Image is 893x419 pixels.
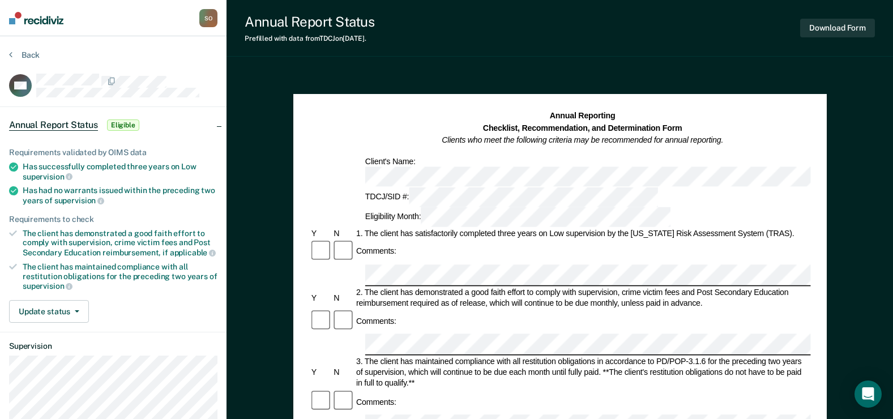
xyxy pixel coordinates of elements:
div: TDCJ/SID #: [363,187,660,207]
dt: Supervision [9,341,217,351]
span: applicable [170,248,216,257]
strong: Checklist, Recommendation, and Determination Form [483,123,682,132]
div: N [332,292,354,303]
div: 1. The client has satisfactorily completed three years on Low supervision by the [US_STATE] Risk ... [354,228,811,239]
div: Annual Report Status [245,14,374,30]
div: Comments: [354,316,398,327]
div: Y [309,367,332,378]
div: 2. The client has demonstrated a good faith effort to comply with supervision, crime victim fees ... [354,287,811,309]
div: Y [309,292,332,303]
span: supervision [54,196,104,205]
div: 3. The client has maintained compliance with all restitution obligations in accordance to PD/POP-... [354,357,811,389]
div: The client has maintained compliance with all restitution obligations for the preceding two years of [23,262,217,291]
div: Requirements validated by OIMS data [9,148,217,157]
span: Eligible [107,119,139,131]
span: supervision [23,281,72,290]
div: Has had no warrants issued within the preceding two years of [23,186,217,205]
button: Update status [9,300,89,323]
em: Clients who meet the following criteria may be recommended for annual reporting. [442,135,723,144]
strong: Annual Reporting [550,111,616,120]
button: Back [9,50,40,60]
img: Recidiviz [9,12,63,24]
div: The client has demonstrated a good faith effort to comply with supervision, crime victim fees and... [23,229,217,258]
div: S O [199,9,217,27]
div: Prefilled with data from TDCJ on [DATE] . [245,35,374,42]
button: Download Form [800,19,875,37]
div: Comments: [354,396,398,407]
div: Open Intercom Messenger [854,380,882,408]
div: Y [309,228,332,239]
span: Annual Report Status [9,119,98,131]
div: Comments: [354,246,398,257]
div: Eligibility Month: [363,207,672,227]
div: N [332,228,354,239]
button: SO [199,9,217,27]
div: Requirements to check [9,215,217,224]
div: N [332,367,354,378]
span: supervision [23,172,72,181]
div: Has successfully completed three years on Low [23,162,217,181]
